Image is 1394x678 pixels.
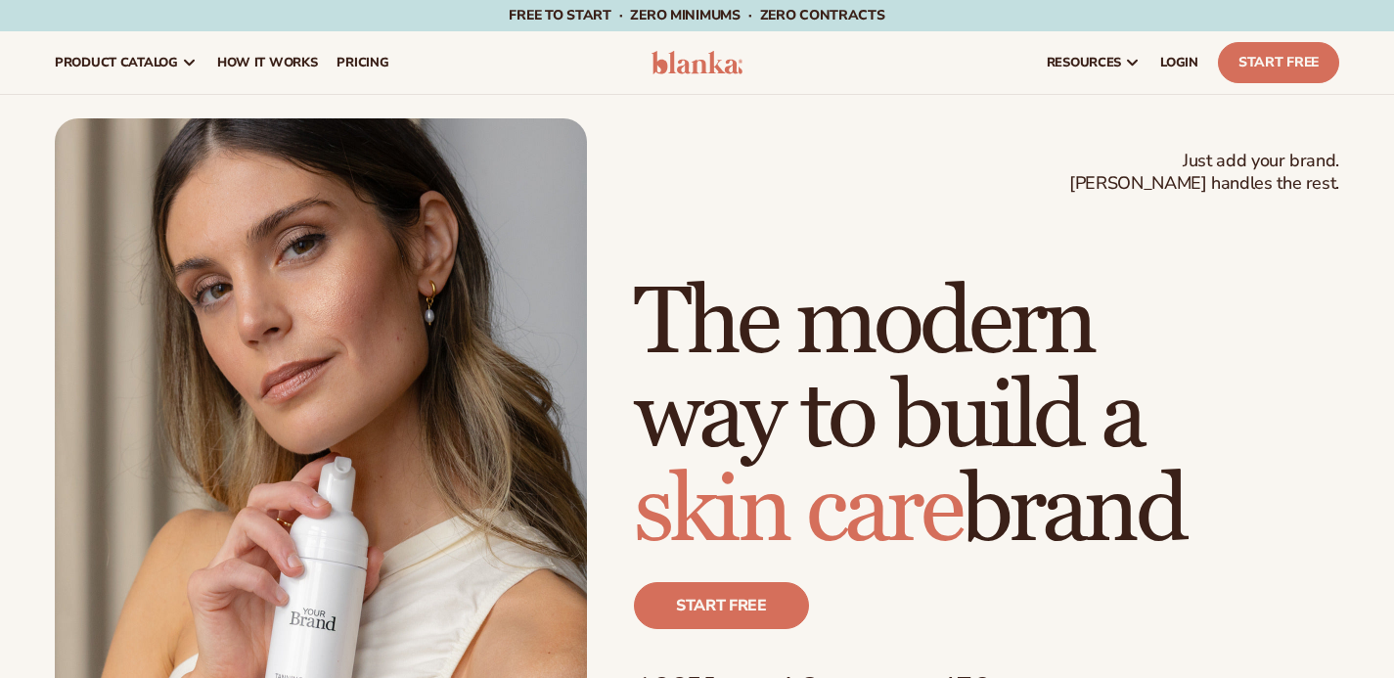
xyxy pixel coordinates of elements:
[509,6,884,24] span: Free to start · ZERO minimums · ZERO contracts
[1150,31,1208,94] a: LOGIN
[217,55,318,70] span: How It Works
[634,277,1339,559] h1: The modern way to build a brand
[327,31,398,94] a: pricing
[1160,55,1198,70] span: LOGIN
[1037,31,1150,94] a: resources
[337,55,388,70] span: pricing
[207,31,328,94] a: How It Works
[55,55,178,70] span: product catalog
[1047,55,1121,70] span: resources
[634,454,961,568] span: skin care
[45,31,207,94] a: product catalog
[1218,42,1339,83] a: Start Free
[634,582,809,629] a: Start free
[652,51,743,74] img: logo
[1069,150,1339,196] span: Just add your brand. [PERSON_NAME] handles the rest.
